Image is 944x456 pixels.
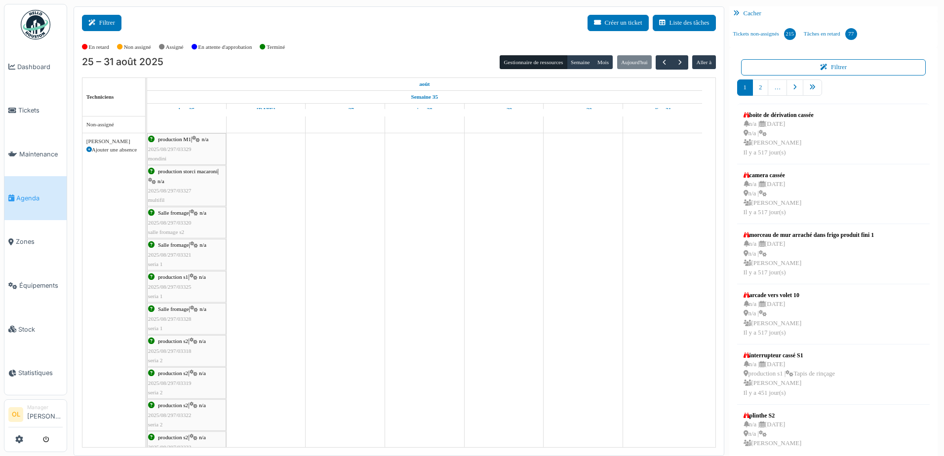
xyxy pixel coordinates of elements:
span: 2025/08/297/03322 [148,412,192,418]
span: Salle fromage [158,306,189,312]
a: Dashboard [4,45,67,89]
span: Stock [18,325,63,334]
div: Ajouter une absence [86,146,141,154]
button: Aujourd'hui [617,55,652,69]
label: Non assigné [124,43,151,51]
a: 25 août 2025 [417,78,432,90]
button: Aller à [692,55,715,69]
span: Dashboard [17,62,63,72]
a: 30 août 2025 [572,104,594,116]
li: [PERSON_NAME] [27,404,63,425]
div: 215 [784,28,796,40]
span: production s2 [158,338,188,344]
a: … [768,79,787,96]
div: | [148,167,225,205]
button: Précédent [656,55,672,70]
a: Équipements [4,264,67,307]
a: 2 [752,79,768,96]
span: Techniciens [86,94,114,100]
div: | [148,337,225,365]
span: n/a [199,370,206,376]
button: Gestionnaire de ressources [500,55,567,69]
div: | [148,240,225,269]
a: Semaine 35 [409,91,440,103]
a: Maintenance [4,132,67,176]
div: n/a | [DATE] n/a | [PERSON_NAME] Il y a 517 jour(s) [744,119,814,157]
h2: 25 – 31 août 2025 [82,56,163,68]
a: interrupteur cassé S1 n/a |[DATE] production s1 |Tapis de rinçage [PERSON_NAME]Il y a 451 jour(s) [741,348,837,400]
span: n/a [199,338,206,344]
span: seria 1 [148,261,163,267]
span: 2025/08/297/03325 [148,284,192,290]
div: n/a | [DATE] n/a | [PERSON_NAME] Il y a 517 jour(s) [744,239,874,277]
span: seria 2 [148,421,163,427]
span: 2025/08/297/03320 [148,220,192,226]
div: | [148,135,225,163]
div: n/a | [DATE] production s1 | Tapis de rinçage [PERSON_NAME] Il y a 451 jour(s) [744,360,835,398]
a: 1 [737,79,753,96]
span: 2025/08/297/03327 [148,188,192,193]
span: Équipements [19,281,63,290]
span: seria 2 [148,389,163,395]
img: Badge_color-CXgf-gQk.svg [21,10,50,39]
a: 25 août 2025 [176,104,197,116]
div: boite de dérivation cassée [744,111,814,119]
a: Tâches en retard [800,21,861,47]
span: seria 2 [148,357,163,363]
span: n/a [157,178,164,184]
div: interrupteur cassé S1 [744,351,835,360]
div: Non-assigné [86,120,141,129]
span: 2025/08/297/03321 [148,252,192,258]
span: 2025/08/297/03329 [148,146,192,152]
span: n/a [199,274,206,280]
div: n/a | [DATE] n/a | [PERSON_NAME] Il y a 517 jour(s) [744,300,802,338]
div: | [148,369,225,397]
span: salle fromage s2 [148,229,184,235]
li: OL [8,407,23,422]
button: Filtrer [82,15,121,31]
span: production s2 [158,434,188,440]
div: n/a | [DATE] n/a | [PERSON_NAME] Il y a 517 jour(s) [744,180,802,218]
span: Statistiques [18,368,63,378]
span: production s1 [158,274,188,280]
button: Créer un ticket [588,15,649,31]
label: Assigné [166,43,184,51]
span: Tickets [18,106,63,115]
button: Semaine [567,55,594,69]
button: Mois [593,55,613,69]
button: Liste des tâches [653,15,716,31]
span: seria 1 [148,325,163,331]
div: | [148,208,225,237]
a: OL Manager[PERSON_NAME] [8,404,63,427]
a: arcade vers volet 10 n/a |[DATE] n/a | [PERSON_NAME]Il y a 517 jour(s) [741,288,804,340]
label: Terminé [267,43,285,51]
span: Maintenance [19,150,63,159]
span: n/a [202,136,209,142]
span: 2025/08/297/03323 [148,444,192,450]
span: mondini [148,155,166,161]
span: n/a [199,210,206,216]
span: 2025/08/297/03328 [148,316,192,322]
a: 27 août 2025 [334,104,356,116]
a: 26 août 2025 [254,104,278,116]
span: n/a [199,402,206,408]
span: Zones [16,237,63,246]
button: Filtrer [741,59,926,76]
span: production M1 [158,136,191,142]
div: 77 [845,28,857,40]
a: Zones [4,220,67,264]
span: n/a [199,434,206,440]
a: Agenda [4,176,67,220]
a: 29 août 2025 [493,104,515,116]
span: n/a [199,242,206,248]
a: 31 août 2025 [651,104,673,116]
a: 28 août 2025 [414,104,435,116]
a: Statistiques [4,351,67,395]
div: plinthe S2 [744,411,802,420]
div: camera cassée [744,171,802,180]
a: Tickets [4,89,67,133]
div: | [148,272,225,301]
span: n/a [199,306,206,312]
div: [PERSON_NAME] [86,137,141,146]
